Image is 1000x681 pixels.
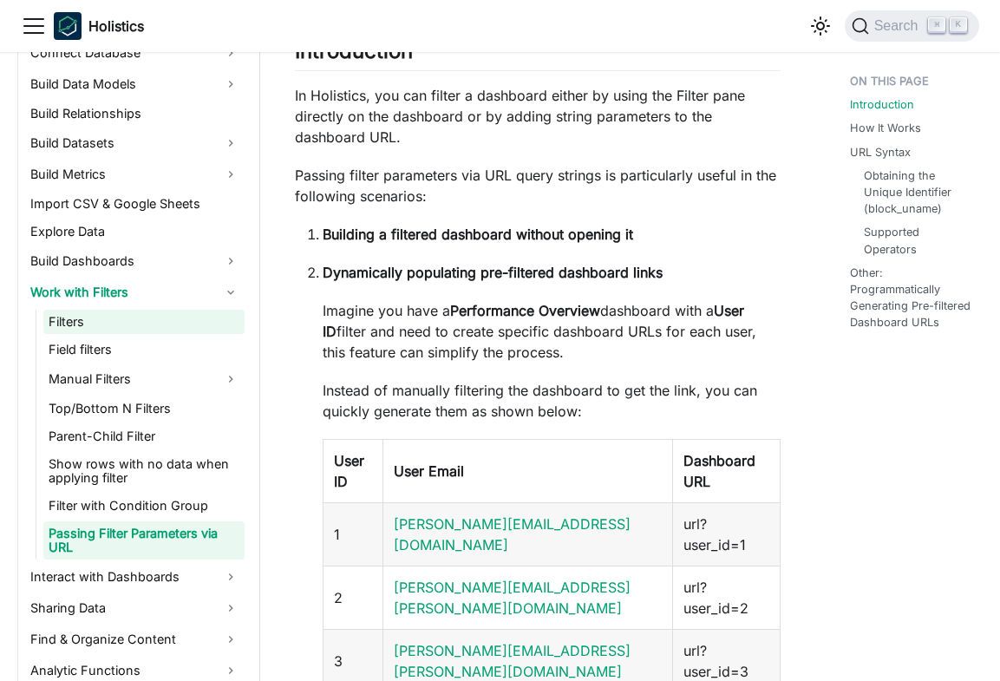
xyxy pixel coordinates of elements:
[25,219,245,244] a: Explore Data
[295,38,781,71] h2: Introduction
[25,247,245,275] a: Build Dashboards
[88,16,144,36] b: Holistics
[324,566,383,629] td: 2
[295,85,781,147] p: In Holistics, you can filter a dashboard either by using the Filter pane directly on the dashboar...
[673,439,780,502] th: Dashboard URL
[850,265,972,331] a: Other: Programmatically Generating Pre-filtered Dashboard URLs
[323,226,633,243] strong: Building a filtered dashboard without opening it
[54,12,82,40] img: Holistics
[43,424,245,449] a: Parent-Child Filter
[43,494,245,518] a: Filter with Condition Group
[850,120,921,136] a: How It Works
[43,521,245,560] a: Passing Filter Parameters via URL
[869,18,929,34] span: Search
[25,39,245,67] a: Connect Database
[43,365,245,393] a: Manual Filters
[43,310,245,334] a: Filters
[450,302,600,319] strong: Performance Overview
[394,642,631,680] a: [PERSON_NAME][EMAIL_ADDRESS][PERSON_NAME][DOMAIN_NAME]
[323,302,744,340] strong: User ID
[673,566,780,629] td: url?user_id=2
[950,17,967,33] kbd: K
[928,17,945,33] kbd: ⌘
[394,579,631,617] a: [PERSON_NAME][EMAIL_ADDRESS][PERSON_NAME][DOMAIN_NAME]
[850,144,911,160] a: URL Syntax
[54,12,144,40] a: HolisticsHolistics
[323,264,663,281] strong: Dynamically populating pre-filtered dashboard links
[21,13,47,39] button: Toggle navigation bar
[324,439,383,502] th: User ID
[43,337,245,362] a: Field filters
[25,70,245,98] a: Build Data Models
[43,396,245,421] a: Top/Bottom N Filters
[25,192,245,216] a: Import CSV & Google Sheets
[43,452,245,490] a: Show rows with no data when applying filter
[25,101,245,126] a: Build Relationships
[382,439,673,502] th: User Email
[807,12,834,40] button: Switch between dark and light mode (currently light mode)
[323,380,781,422] p: Instead of manually filtering the dashboard to get the link, you can quickly generate them as sho...
[25,160,245,188] a: Build Metrics
[25,129,245,157] a: Build Datasets
[25,625,245,653] a: Find & Organize Content
[850,96,914,113] a: Introduction
[25,278,245,306] a: Work with Filters
[324,502,383,566] td: 1
[25,594,245,622] a: Sharing Data
[295,165,781,206] p: Passing filter parameters via URL query strings is particularly useful in the following scenarios:
[394,515,631,553] a: [PERSON_NAME][EMAIL_ADDRESS][DOMAIN_NAME]
[864,224,965,257] a: Supported Operators
[845,10,979,42] button: Search (Command+K)
[673,502,780,566] td: url?user_id=1
[323,300,781,363] p: Imagine you have a dashboard with a filter and need to create specific dashboard URLs for each us...
[25,563,245,591] a: Interact with Dashboards
[864,167,965,218] a: Obtaining the Unique Identifier (block_uname)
